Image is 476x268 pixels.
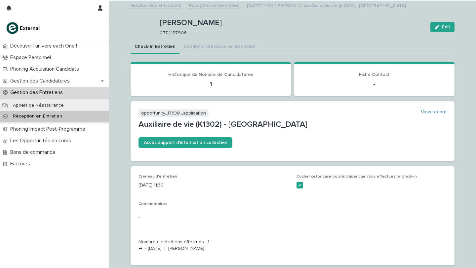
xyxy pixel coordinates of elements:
p: 0774127906 [160,30,422,36]
span: Historique du Nombre de Candidatures [168,72,253,77]
p: Réception en Entretien [8,114,67,119]
p: Factures [8,161,35,167]
p: Bons de commande [8,149,61,155]
img: bc51vvfgR2QLHU84CWIQ [5,21,42,35]
button: Confirmer présence en Entretien [179,40,259,54]
p: Appels de Réassurance [8,103,69,108]
p: 1 [139,80,283,88]
p: Gestion des Entretiens [8,89,68,96]
a: Réception en Entretien [188,1,240,9]
div: - [302,80,447,88]
p: Espace Personnel [8,54,56,61]
a: Accès support d'information collective [139,137,232,148]
button: Edit [430,22,455,32]
p: Nombre d'entretiens effectués : 1 ➡ - [DATE] ❘ [PERSON_NAME] [139,239,289,252]
span: Edit [442,25,450,29]
p: [DATE] 11:30 / 79053-NU | Auxiliaire de vie (K1302) - [GEOGRAPHIC_DATA] [247,2,406,9]
p: Auxiliaire de vie (K1302) - [GEOGRAPHIC_DATA] [139,120,447,129]
a: Gestion des Entretiens [131,1,181,9]
a: View record [421,109,447,115]
p: [PERSON_NAME] [160,18,425,28]
span: Commentaires [139,202,167,206]
span: Fiche Contact [359,72,390,77]
p: Les Opportunités en cours [8,138,76,144]
p: Phoning Impact Post-Programme [8,126,91,132]
p: Phoning Acquisition Candidats [8,66,84,72]
span: Accès support d'information collective [144,140,227,145]
p: Gestion des Candidatures [8,78,75,84]
span: Créneau d'entretien [139,175,177,179]
p: - [139,214,447,221]
p: Découvrir l'univers each One ! [8,43,82,49]
p: opportunity_FROM_application [139,109,209,117]
span: Cocher cette case pour indiquer que vous effectuez le check-in [297,175,417,179]
p: [DATE] 11:30 [139,182,289,189]
button: Check-In Entretien [131,40,179,54]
